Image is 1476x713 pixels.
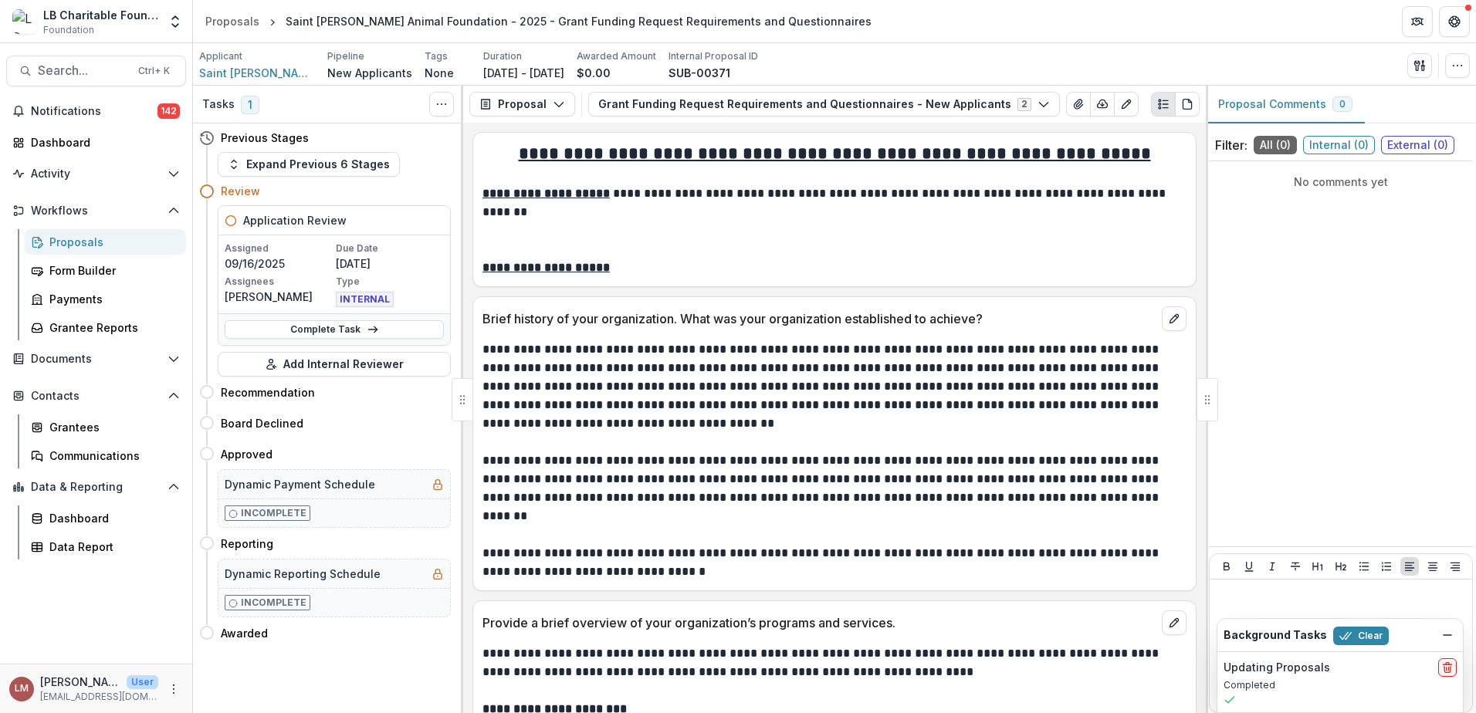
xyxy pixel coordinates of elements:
[1339,99,1346,110] span: 0
[241,596,306,610] p: Incomplete
[1439,6,1470,37] button: Get Help
[49,539,174,555] div: Data Report
[1400,557,1419,576] button: Align Left
[669,65,730,81] p: SUB-00371
[336,292,394,307] span: INTERNAL
[49,234,174,250] div: Proposals
[221,130,309,146] h4: Previous Stages
[127,675,158,689] p: User
[1215,174,1467,190] p: No comments yet
[49,319,174,336] div: Grantee Reports
[225,476,375,492] h5: Dynamic Payment Schedule
[1162,306,1187,331] button: edit
[218,152,400,177] button: Expand Previous 6 Stages
[1066,92,1091,117] button: View Attached Files
[135,63,173,79] div: Ctrl + K
[286,13,872,29] div: Saint [PERSON_NAME] Animal Foundation - 2025 - Grant Funding Request Requirements and Questionnaires
[1114,92,1139,117] button: Edit as form
[429,92,454,117] button: Toggle View Cancelled Tasks
[199,49,242,63] p: Applicant
[1263,557,1281,576] button: Italicize
[482,309,1156,328] p: Brief history of your organization. What was your organization established to achieve?
[221,625,268,641] h4: Awarded
[483,65,564,81] p: [DATE] - [DATE]
[1162,610,1187,635] button: edit
[225,255,333,272] p: 09/16/2025
[225,275,333,289] p: Assignees
[577,49,656,63] p: Awarded Amount
[1217,557,1236,576] button: Bold
[336,255,444,272] p: [DATE]
[225,242,333,255] p: Assigned
[482,613,1156,632] p: Provide a brief overview of your organization’s programs and services.
[31,481,161,494] span: Data & Reporting
[1381,136,1454,154] span: External ( 0 )
[588,92,1060,117] button: Grant Funding Request Requirements and Questionnaires - New Applicants2
[25,229,186,255] a: Proposals
[1286,557,1305,576] button: Strike
[241,96,259,114] span: 1
[221,446,273,462] h4: Approved
[31,105,157,118] span: Notifications
[1438,626,1457,644] button: Dismiss
[15,684,29,694] div: Loida Mendoza
[6,161,186,186] button: Open Activity
[25,315,186,340] a: Grantee Reports
[199,10,266,32] a: Proposals
[6,130,186,155] a: Dashboard
[12,9,37,34] img: LB Charitable Foundation
[25,505,186,531] a: Dashboard
[49,262,174,279] div: Form Builder
[38,63,129,78] span: Search...
[221,415,303,431] h4: Board Declined
[25,534,186,559] a: Data Report
[43,7,158,23] div: LB Charitable Foundation
[49,448,174,464] div: Communications
[43,23,94,37] span: Foundation
[241,506,306,520] p: Incomplete
[1151,92,1176,117] button: Plaintext view
[1355,557,1373,576] button: Bullet List
[1377,557,1396,576] button: Ordered List
[164,680,183,698] button: More
[1254,136,1297,154] span: All ( 0 )
[25,258,186,283] a: Form Builder
[1424,557,1442,576] button: Align Center
[1224,678,1457,692] p: Completed
[25,414,186,440] a: Grantees
[336,242,444,255] p: Due Date
[243,212,347,228] h5: Application Review
[577,65,611,81] p: $0.00
[6,346,186,371] button: Open Documents
[221,536,273,552] h4: Reporting
[1206,86,1365,123] button: Proposal Comments
[6,475,186,499] button: Open Data & Reporting
[6,99,186,123] button: Notifications142
[25,286,186,312] a: Payments
[25,443,186,468] a: Communications
[49,291,174,307] div: Payments
[336,275,444,289] p: Type
[218,352,451,377] button: Add Internal Reviewer
[225,566,381,582] h5: Dynamic Reporting Schedule
[225,289,333,305] p: [PERSON_NAME]
[1240,557,1258,576] button: Underline
[31,204,161,218] span: Workflows
[425,49,448,63] p: Tags
[49,419,174,435] div: Grantees
[483,49,522,63] p: Duration
[1402,6,1433,37] button: Partners
[669,49,758,63] p: Internal Proposal ID
[1224,629,1327,642] h2: Background Tasks
[221,183,260,199] h4: Review
[1303,136,1375,154] span: Internal ( 0 )
[1438,658,1457,677] button: delete
[202,98,235,111] h3: Tasks
[199,65,315,81] a: Saint [PERSON_NAME] Animal Foundation
[164,6,186,37] button: Open entity switcher
[31,167,161,181] span: Activity
[31,134,174,150] div: Dashboard
[1175,92,1200,117] button: PDF view
[31,353,161,366] span: Documents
